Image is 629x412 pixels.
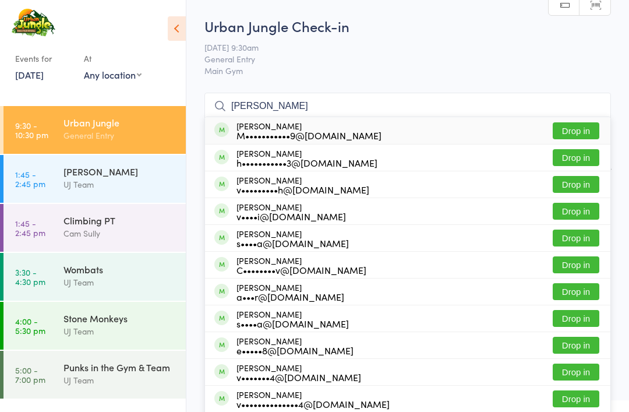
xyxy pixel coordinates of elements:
[236,283,344,301] div: [PERSON_NAME]
[236,212,346,221] div: v••••i@[DOMAIN_NAME]
[236,265,366,274] div: C••••••••v@[DOMAIN_NAME]
[236,256,366,274] div: [PERSON_NAME]
[236,346,354,355] div: e•••••8@[DOMAIN_NAME]
[63,325,176,338] div: UJ Team
[204,41,593,53] span: [DATE] 9:30am
[236,292,344,301] div: a•••r@[DOMAIN_NAME]
[84,49,142,68] div: At
[63,374,176,387] div: UJ Team
[553,364,599,381] button: Drop in
[12,9,55,37] img: Urban Jungle Indoor Rock Climbing
[15,68,44,81] a: [DATE]
[553,203,599,220] button: Drop in
[236,202,346,221] div: [PERSON_NAME]
[553,337,599,354] button: Drop in
[15,170,45,188] time: 1:45 - 2:45 pm
[236,309,349,328] div: [PERSON_NAME]
[553,283,599,300] button: Drop in
[553,230,599,247] button: Drop in
[204,93,611,119] input: Search
[63,214,176,227] div: Climbing PT
[236,390,390,409] div: [PERSON_NAME]
[63,361,176,374] div: Punks in the Gym & Team
[15,267,45,286] time: 3:30 - 4:30 pm
[63,312,176,325] div: Stone Monkeys
[3,351,186,399] a: 5:00 -7:00 pmPunks in the Gym & TeamUJ Team
[236,175,369,194] div: [PERSON_NAME]
[3,302,186,350] a: 4:00 -5:30 pmStone MonkeysUJ Team
[15,121,48,139] time: 9:30 - 10:30 pm
[236,372,361,382] div: v•••••••4@[DOMAIN_NAME]
[3,106,186,154] a: 9:30 -10:30 pmUrban JungleGeneral Entry
[236,185,369,194] div: v•••••••••h@[DOMAIN_NAME]
[15,365,45,384] time: 5:00 - 7:00 pm
[553,310,599,327] button: Drop in
[236,158,377,167] div: h•••••••••••3@[DOMAIN_NAME]
[63,165,176,178] div: [PERSON_NAME]
[236,363,361,382] div: [PERSON_NAME]
[63,276,176,289] div: UJ Team
[84,68,142,81] div: Any location
[204,65,611,76] span: Main Gym
[553,256,599,273] button: Drop in
[15,316,45,335] time: 4:00 - 5:30 pm
[3,155,186,203] a: 1:45 -2:45 pm[PERSON_NAME]UJ Team
[63,129,176,142] div: General Entry
[236,149,377,167] div: [PERSON_NAME]
[553,176,599,193] button: Drop in
[63,178,176,191] div: UJ Team
[236,399,390,409] div: v••••••••••••••4@[DOMAIN_NAME]
[236,229,349,248] div: [PERSON_NAME]
[236,238,349,248] div: s••••a@[DOMAIN_NAME]
[3,253,186,301] a: 3:30 -4:30 pmWombatsUJ Team
[236,121,381,140] div: [PERSON_NAME]
[204,16,611,36] h2: Urban Jungle Check-in
[553,390,599,407] button: Drop in
[63,227,176,240] div: Cam Sully
[236,319,349,328] div: s••••a@[DOMAIN_NAME]
[236,336,354,355] div: [PERSON_NAME]
[553,149,599,166] button: Drop in
[63,263,176,276] div: Wombats
[553,122,599,139] button: Drop in
[63,116,176,129] div: Urban Jungle
[3,204,186,252] a: 1:45 -2:45 pmClimbing PTCam Sully
[15,49,72,68] div: Events for
[204,53,593,65] span: General Entry
[15,219,45,237] time: 1:45 - 2:45 pm
[236,131,381,140] div: M•••••••••••9@[DOMAIN_NAME]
